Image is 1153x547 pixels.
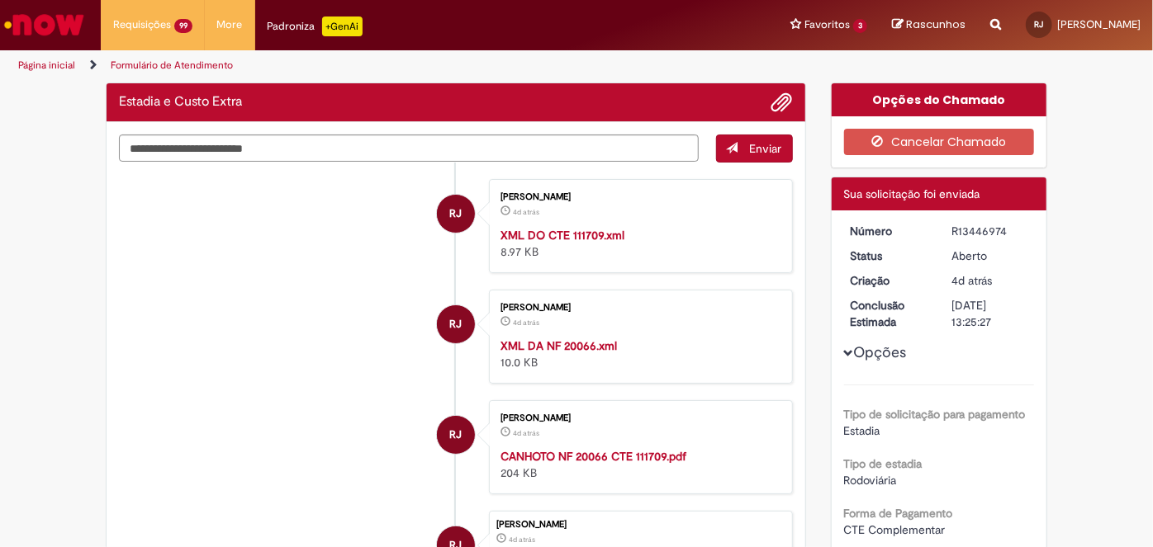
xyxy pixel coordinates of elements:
div: 204 KB [501,448,776,481]
span: RJ [449,194,462,233]
div: [PERSON_NAME] [501,413,776,423]
button: Adicionar anexos [771,92,793,113]
div: [PERSON_NAME] [501,192,776,202]
span: Rascunhos [906,17,966,32]
div: 10.0 KB [501,337,776,370]
div: Aberto [951,248,1028,264]
span: 3 [853,19,867,33]
span: CTE Complementar [844,522,946,537]
span: Requisições [113,17,171,33]
textarea: Digite sua mensagem aqui... [119,134,699,162]
time: 26/08/2025 09:19:39 [513,318,539,328]
button: Cancelar Chamado [844,129,1035,155]
a: Página inicial [18,59,75,72]
dt: Número [838,223,940,239]
div: Padroniza [268,17,363,36]
span: 4d atrás [951,273,992,288]
div: Renato Junior [437,305,475,343]
h2: Estadia e Custo Extra Histórico de tíquete [119,95,242,110]
b: Tipo de estadia [844,456,923,471]
div: [PERSON_NAME] [496,520,784,530]
b: Forma de Pagamento [844,506,953,521]
span: 4d atrás [509,535,535,545]
div: 26/08/2025 09:25:23 [951,272,1028,289]
time: 26/08/2025 09:25:23 [509,535,535,545]
time: 26/08/2025 09:19:33 [513,428,539,438]
a: Rascunhos [892,17,966,33]
span: 4d atrás [513,428,539,438]
span: Estadia [844,423,880,438]
span: Sua solicitação foi enviada [844,186,980,201]
div: [DATE] 13:25:27 [951,297,1028,330]
a: CANHOTO NF 20066 CTE 111709.pdf [501,449,686,464]
time: 26/08/2025 09:19:47 [513,207,539,217]
div: Renato Junior [437,195,475,233]
span: RJ [449,304,462,344]
span: RJ [1035,19,1044,30]
div: Renato Junior [437,416,475,454]
span: Rodoviária [844,473,897,488]
p: +GenAi [322,17,363,36]
span: [PERSON_NAME] [1057,17,1141,31]
time: 26/08/2025 09:25:23 [951,273,992,288]
span: Enviar [750,141,782,156]
div: Opções do Chamado [832,83,1047,116]
b: Tipo de solicitação para pagamento [844,407,1026,422]
button: Enviar [716,134,793,163]
a: Formulário de Atendimento [111,59,233,72]
span: More [217,17,243,33]
span: 4d atrás [513,207,539,217]
img: ServiceNow [2,8,87,41]
span: Favoritos [804,17,850,33]
span: 4d atrás [513,318,539,328]
span: 99 [174,19,192,33]
span: RJ [449,415,462,455]
dt: Status [838,248,940,264]
div: 8.97 KB [501,227,776,260]
ul: Trilhas de página [12,50,757,81]
dt: Criação [838,272,940,289]
div: R13446974 [951,223,1028,239]
a: XML DO CTE 111709.xml [501,228,624,243]
a: XML DA NF 20066.xml [501,338,617,353]
div: [PERSON_NAME] [501,303,776,313]
dt: Conclusão Estimada [838,297,940,330]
